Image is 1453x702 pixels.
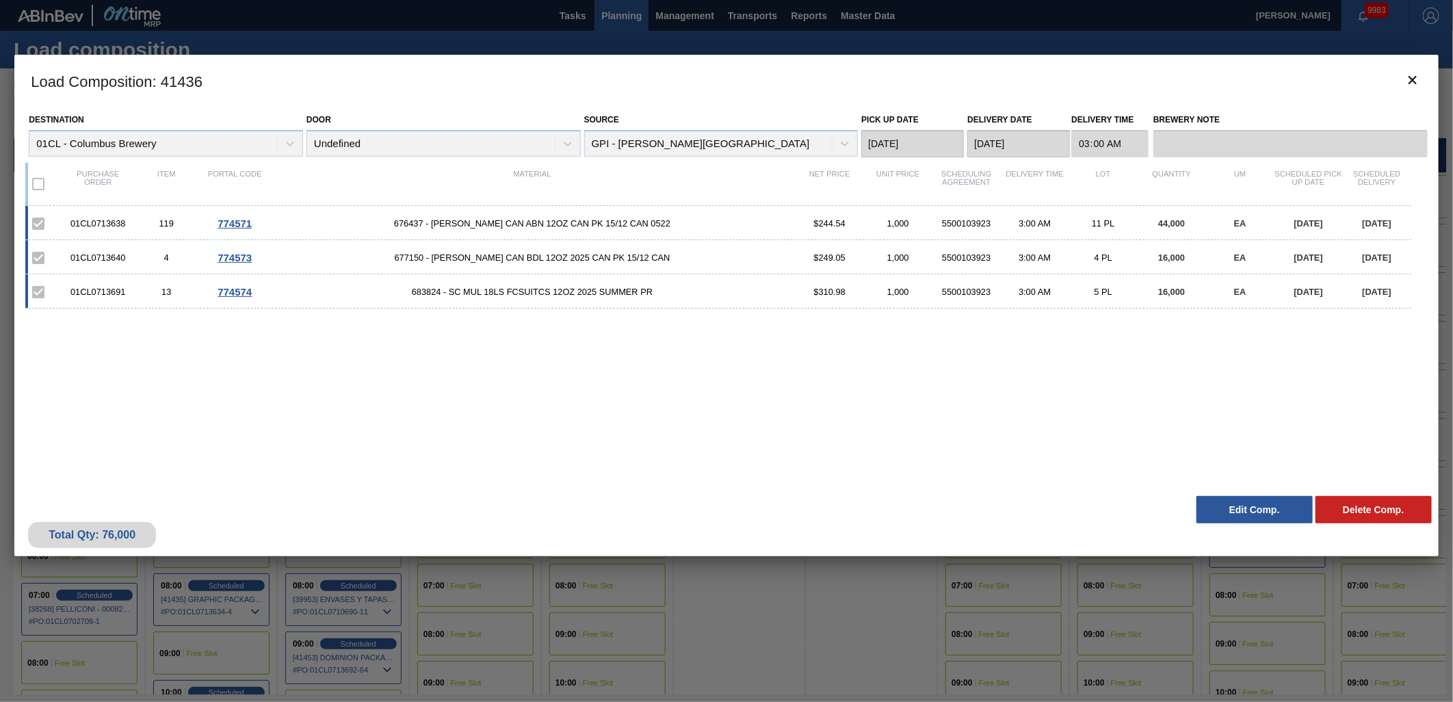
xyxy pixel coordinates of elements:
[932,170,1001,198] div: Scheduling Agreement
[584,115,619,125] label: Source
[864,287,932,297] div: 1,000
[1069,170,1138,198] div: Lot
[64,170,132,198] div: Purchase order
[1071,110,1149,130] label: Delivery Time
[269,287,796,297] span: 683824 - SC MUL 18LS FCSUITCS 12OZ 2025 SUMMER PR
[864,252,932,263] div: 1,000
[1138,170,1206,198] div: Quantity
[796,218,864,229] div: $244.54
[1001,218,1069,229] div: 3:00 AM
[1153,110,1428,130] label: Brewery Note
[1001,170,1069,198] div: Delivery Time
[1158,287,1185,297] span: 16,000
[967,115,1032,125] label: Delivery Date
[1158,218,1185,229] span: 44,000
[1315,496,1432,523] button: Delete Comp.
[1294,252,1323,263] span: [DATE]
[1234,252,1246,263] span: EA
[38,529,146,541] div: Total Qty: 76,000
[1363,252,1391,263] span: [DATE]
[218,252,252,263] span: 774573
[1158,252,1185,263] span: 16,000
[306,115,331,125] label: Door
[932,218,1001,229] div: 5500103923
[1196,496,1313,523] button: Edit Comp.
[269,218,796,229] span: 676437 - CARR CAN ABN 12OZ CAN PK 15/12 CAN 0522
[1294,287,1323,297] span: [DATE]
[1069,287,1138,297] div: 5 PL
[1234,218,1246,229] span: EA
[861,115,919,125] label: Pick up Date
[1069,252,1138,263] div: 4 PL
[796,252,864,263] div: $249.05
[796,170,864,198] div: Net Price
[932,287,1001,297] div: 5500103923
[864,170,932,198] div: Unit Price
[200,218,269,229] div: Go to Order
[1363,287,1391,297] span: [DATE]
[1274,170,1343,198] div: Scheduled Pick up Date
[1001,252,1069,263] div: 3:00 AM
[932,252,1001,263] div: 5500103923
[218,218,252,229] span: 774571
[861,130,964,157] input: mm/dd/yyyy
[64,287,132,297] div: 01CL0713691
[1294,218,1323,229] span: [DATE]
[132,252,200,263] div: 4
[1363,218,1391,229] span: [DATE]
[864,218,932,229] div: 1,000
[218,286,252,298] span: 774574
[132,170,200,198] div: Item
[132,218,200,229] div: 119
[1343,170,1411,198] div: Scheduled Delivery
[64,218,132,229] div: 01CL0713638
[1234,287,1246,297] span: EA
[269,170,796,198] div: Material
[132,287,200,297] div: 13
[967,130,1070,157] input: mm/dd/yyyy
[14,55,1439,107] h3: Load Composition : 41436
[64,252,132,263] div: 01CL0713640
[269,252,796,263] span: 677150 - CARR CAN BDL 12OZ 2025 CAN PK 15/12 CAN
[29,115,83,125] label: Destination
[200,286,269,298] div: Go to Order
[796,287,864,297] div: $310.98
[200,170,269,198] div: Portal code
[200,252,269,263] div: Go to Order
[1206,170,1274,198] div: UM
[1001,287,1069,297] div: 3:00 AM
[1069,218,1138,229] div: 11 PL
